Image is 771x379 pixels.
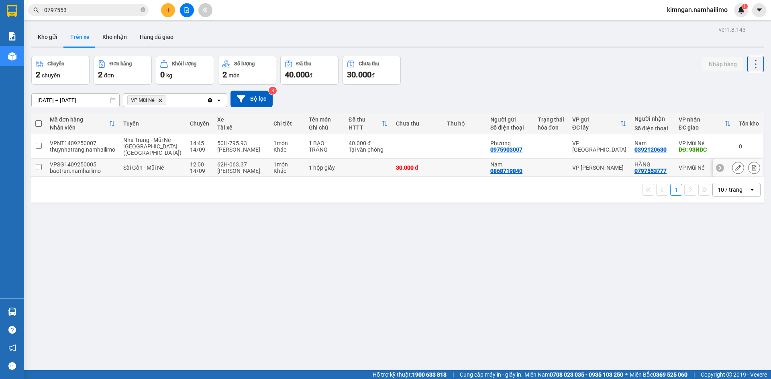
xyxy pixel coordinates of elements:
span: VP Mũi Né, close by backspace [127,95,166,105]
div: Khác [273,168,300,174]
img: warehouse-icon [8,52,16,61]
span: 1 [743,4,746,9]
div: hóa đơn [538,124,564,131]
div: Chưa thu [396,120,439,127]
span: search [33,7,39,13]
div: ĐC lấy [572,124,620,131]
div: VP gửi [572,116,620,123]
strong: 1900 633 818 [412,371,447,378]
span: 0 [160,70,165,79]
div: Ghi chú [309,124,341,131]
div: DĐ: 93NDC [679,146,731,153]
button: Trên xe [64,27,96,47]
span: Hỗ trợ kỹ thuật: [373,370,447,379]
input: Tìm tên, số ĐT hoặc mã đơn [44,6,139,14]
span: notification [8,344,16,352]
div: Chi tiết [273,120,300,127]
span: VP Mũi Né [131,97,155,103]
div: Tại văn phòng [349,146,388,153]
svg: Clear all [207,97,213,103]
div: 10 / trang [718,186,742,194]
span: file-add [184,7,190,13]
div: ver 1.8.143 [719,25,746,34]
div: 14:45 [190,140,209,146]
span: plus [165,7,171,13]
div: 0 [739,143,759,150]
span: 30.000 [347,70,371,79]
span: món [228,72,240,79]
div: Đơn hàng [110,61,132,67]
div: 30.000 đ [396,164,439,171]
span: | [693,370,695,379]
button: caret-down [752,3,766,17]
div: HẰNG [634,161,671,168]
div: Thu hộ [447,120,482,127]
button: Số lượng2món [218,56,276,85]
div: Chuyến [47,61,64,67]
button: Bộ lọc [230,91,273,107]
span: close-circle [141,7,145,12]
div: Nhân viên [50,124,109,131]
div: Tồn kho [739,120,759,127]
strong: 0369 525 060 [653,371,687,378]
div: Tài xế [217,124,265,131]
img: logo-vxr [7,5,17,17]
div: 0797553777 [634,168,667,174]
div: ĐC giao [679,124,724,131]
button: Hàng đã giao [133,27,180,47]
div: thuynhatrang.namhailimo [50,146,115,153]
div: 50H-795.93 [217,140,265,146]
div: Tuyến [123,120,182,127]
div: VP [GEOGRAPHIC_DATA] [572,140,626,153]
img: icon-new-feature [738,6,745,14]
span: kg [166,72,172,79]
button: aim [198,3,212,17]
th: Toggle SortBy [568,113,630,134]
div: 0392120630 [634,146,667,153]
div: VP [PERSON_NAME] [572,164,626,171]
div: Nam [490,161,530,168]
span: caret-down [756,6,763,14]
div: baotran.namhailimo [50,168,115,174]
div: VPSG1409250005 [50,161,115,168]
span: đơn [104,72,114,79]
div: Số điện thoại [634,125,671,132]
div: HTTT [349,124,381,131]
span: Miền Bắc [630,370,687,379]
img: solution-icon [8,32,16,41]
svg: open [749,186,755,193]
button: plus [161,3,175,17]
div: 1 hộp giấy [309,164,341,171]
span: close-circle [141,6,145,14]
span: | [453,370,454,379]
span: Sài Gòn - Mũi Né [123,164,164,171]
div: Chuyến [190,120,209,127]
div: Số lượng [234,61,255,67]
span: 40.000 [285,70,309,79]
div: VP Mũi Né [679,164,731,171]
span: question-circle [8,326,16,334]
div: 1 BAO TRẮNG [309,140,341,153]
div: Mã đơn hàng [50,116,109,123]
span: message [8,362,16,370]
div: [PERSON_NAME] [217,146,265,153]
span: 2 [98,70,102,79]
sup: 3 [269,87,277,95]
div: Nam [634,140,671,146]
div: 62H-063.37 [217,161,265,168]
sup: 1 [742,4,748,9]
div: Đã thu [349,116,381,123]
div: Người nhận [634,116,671,122]
th: Toggle SortBy [345,113,392,134]
button: Chuyến2chuyến [31,56,90,85]
input: Selected VP Mũi Né. [168,96,169,104]
span: chuyến [42,72,60,79]
button: 1 [670,184,682,196]
input: Select a date range. [32,94,119,107]
strong: 0708 023 035 - 0935 103 250 [550,371,623,378]
span: Miền Nam [524,370,623,379]
svg: Delete [158,98,163,103]
div: VP Mũi Né [679,140,731,146]
span: Cung cấp máy in - giấy in: [460,370,522,379]
div: Người gửi [490,116,530,123]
